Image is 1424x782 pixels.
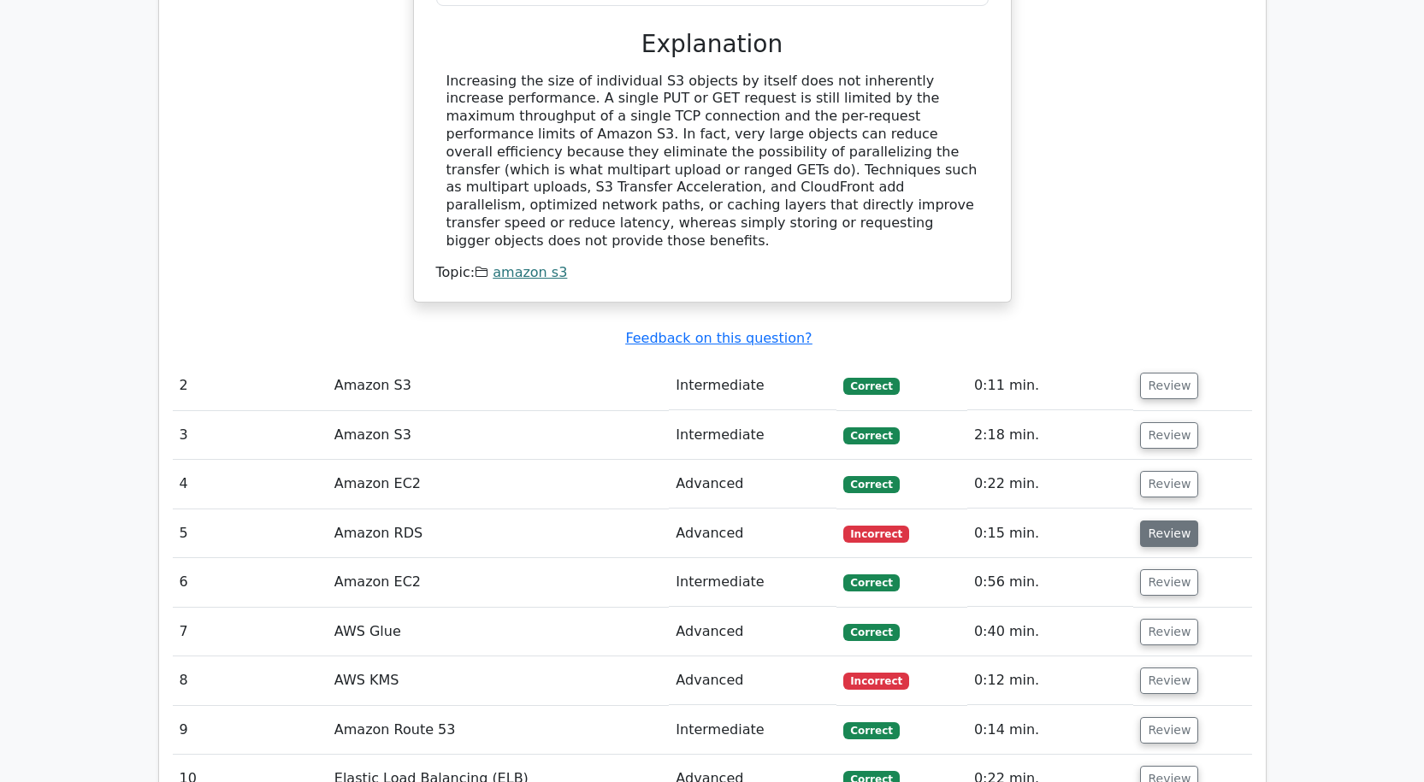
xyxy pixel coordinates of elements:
[328,411,670,460] td: Amazon S3
[843,476,899,493] span: Correct
[843,378,899,395] span: Correct
[967,509,1134,558] td: 0:15 min.
[669,362,836,410] td: Intermediate
[669,656,836,705] td: Advanced
[328,362,670,410] td: Amazon S3
[1140,569,1198,596] button: Review
[625,330,812,346] a: Feedback on this question?
[436,264,989,282] div: Topic:
[173,411,328,460] td: 3
[173,362,328,410] td: 2
[843,673,909,690] span: Incorrect
[669,706,836,755] td: Intermediate
[669,460,836,509] td: Advanced
[1140,520,1198,547] button: Review
[1140,373,1198,399] button: Review
[843,427,899,444] span: Correct
[328,460,670,509] td: Amazon EC2
[843,574,899,591] span: Correct
[1140,422,1198,449] button: Review
[328,558,670,607] td: Amazon EC2
[669,509,836,558] td: Advanced
[328,706,670,755] td: Amazon Route 53
[967,362,1134,410] td: 0:11 min.
[1140,667,1198,694] button: Review
[173,608,328,656] td: 7
[843,722,899,739] span: Correct
[446,30,978,59] h3: Explanation
[967,608,1134,656] td: 0:40 min.
[173,706,328,755] td: 9
[446,73,978,250] div: Increasing the size of individual S3 objects by itself does not inherently increase performance. ...
[1140,717,1198,744] button: Review
[967,656,1134,705] td: 0:12 min.
[1140,619,1198,645] button: Review
[967,411,1134,460] td: 2:18 min.
[669,411,836,460] td: Intermediate
[843,624,899,641] span: Correct
[843,526,909,543] span: Incorrect
[493,264,567,280] a: amazon s3
[967,460,1134,509] td: 0:22 min.
[173,509,328,558] td: 5
[173,558,328,607] td: 6
[328,509,670,558] td: Amazon RDS
[328,608,670,656] td: AWS Glue
[328,656,670,705] td: AWS KMS
[967,706,1134,755] td: 0:14 min.
[669,558,836,607] td: Intermediate
[173,656,328,705] td: 8
[669,608,836,656] td: Advanced
[1140,471,1198,497] button: Review
[967,558,1134,607] td: 0:56 min.
[173,460,328,509] td: 4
